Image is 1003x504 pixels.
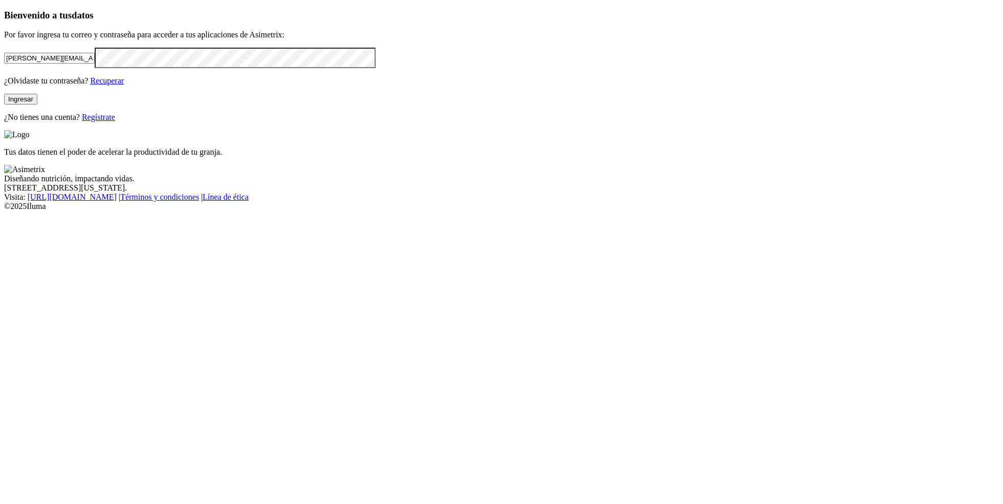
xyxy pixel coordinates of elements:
[4,30,999,39] p: Por favor ingresa tu correo y contraseña para acceder a tus aplicaciones de Asimetrix:
[4,94,37,104] button: Ingresar
[4,53,95,64] input: Tu correo
[4,165,45,174] img: Asimetrix
[203,193,249,201] a: Línea de ética
[28,193,117,201] a: [URL][DOMAIN_NAME]
[4,193,999,202] div: Visita : | |
[4,183,999,193] div: [STREET_ADDRESS][US_STATE].
[82,113,115,121] a: Regístrate
[4,174,999,183] div: Diseñando nutrición, impactando vidas.
[4,113,999,122] p: ¿No tienes una cuenta?
[4,10,999,21] h3: Bienvenido a tus
[120,193,199,201] a: Términos y condiciones
[4,148,999,157] p: Tus datos tienen el poder de acelerar la productividad de tu granja.
[4,130,30,139] img: Logo
[4,202,999,211] div: © 2025 Iluma
[90,76,124,85] a: Recuperar
[4,76,999,86] p: ¿Olvidaste tu contraseña?
[72,10,94,20] span: datos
